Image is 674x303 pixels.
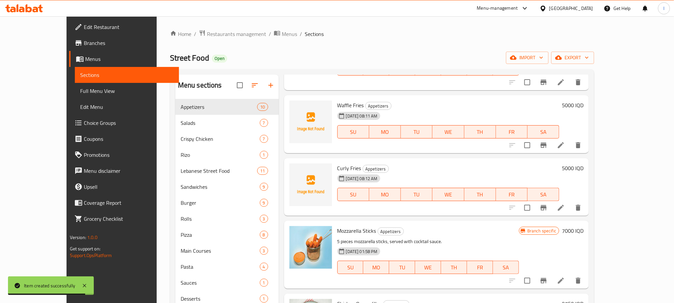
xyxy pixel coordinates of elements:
[260,279,268,287] div: items
[499,190,525,199] span: FR
[260,136,268,142] span: 7
[170,30,191,38] a: Home
[257,103,268,111] div: items
[260,232,268,238] span: 8
[496,188,528,201] button: FR
[506,52,549,64] button: import
[260,120,268,126] span: 7
[260,216,268,222] span: 3
[87,233,97,242] span: 1.0.0
[415,261,441,274] button: WE
[212,55,227,63] div: Open
[520,201,534,215] span: Select to update
[496,263,516,272] span: SA
[337,188,369,201] button: SU
[363,165,389,173] div: Appetizers
[337,237,519,246] p: 5 pieces mozzarella sticks, served with cocktail sauce.
[233,78,247,92] span: Select all sections
[85,55,174,63] span: Menus
[337,226,376,236] span: Mozzarella Sticks
[260,248,268,254] span: 3
[69,195,179,211] a: Coverage Report
[181,231,260,239] span: Pizza
[260,152,268,158] span: 1
[305,30,324,38] span: Sections
[557,204,565,212] a: Edit menu item
[181,167,257,175] div: Lebanese Street Food
[528,188,559,201] button: SA
[69,115,179,131] a: Choice Groups
[181,119,260,127] div: Salads
[84,39,174,47] span: Branches
[70,251,112,260] a: Support.OpsPlatform
[175,195,279,211] div: Burger9
[557,141,565,149] a: Edit menu item
[175,259,279,275] div: Pasta4
[69,131,179,147] a: Coupons
[562,226,584,235] h6: 7000 IQD
[260,135,268,143] div: items
[557,54,589,62] span: export
[257,168,267,174] span: 11
[269,30,271,38] li: /
[80,71,174,79] span: Sections
[570,200,586,216] button: delete
[464,188,496,201] button: TH
[418,263,438,272] span: WE
[340,190,367,199] span: SU
[175,131,279,147] div: Crispy Chicken7
[289,101,332,143] img: Waffle Fries
[247,77,263,93] span: Sort sections
[570,137,586,153] button: delete
[181,135,260,143] span: Crispy Chicken
[84,23,174,31] span: Edit Restaurant
[536,200,552,216] button: Branch-specific-item
[260,151,268,159] div: items
[536,273,552,289] button: Branch-specific-item
[181,183,260,191] div: Sandwiches
[260,184,268,190] span: 9
[260,263,268,271] div: items
[181,103,257,111] span: Appetizers
[84,135,174,143] span: Coupons
[365,102,392,110] div: Appetizers
[84,199,174,207] span: Coverage Report
[557,78,565,86] a: Edit menu item
[84,119,174,127] span: Choice Groups
[260,200,268,206] span: 9
[337,261,364,274] button: SU
[24,282,75,289] div: Item created successfully
[340,127,367,137] span: SU
[194,30,196,38] li: /
[467,190,493,199] span: TH
[181,279,260,287] span: Sauces
[70,244,100,253] span: Get support on:
[274,30,297,38] a: Menus
[289,163,332,206] img: Curly Fries
[366,263,387,272] span: MO
[170,50,209,65] span: Street Food
[467,261,493,274] button: FR
[84,167,174,175] span: Menu disclaimer
[181,199,260,207] span: Burger
[337,100,364,110] span: Waffle Fries
[435,190,461,199] span: WE
[369,188,401,201] button: MO
[207,30,266,38] span: Restaurants management
[520,138,534,152] span: Select to update
[404,190,430,199] span: TU
[181,263,260,271] div: Pasta
[181,215,260,223] span: Rolls
[343,175,380,182] span: [DATE] 08:12 AM
[435,127,461,137] span: WE
[175,243,279,259] div: Main Courses3
[181,295,260,303] span: Desserts
[536,74,552,90] button: Branch-specific-item
[557,277,565,285] a: Edit menu item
